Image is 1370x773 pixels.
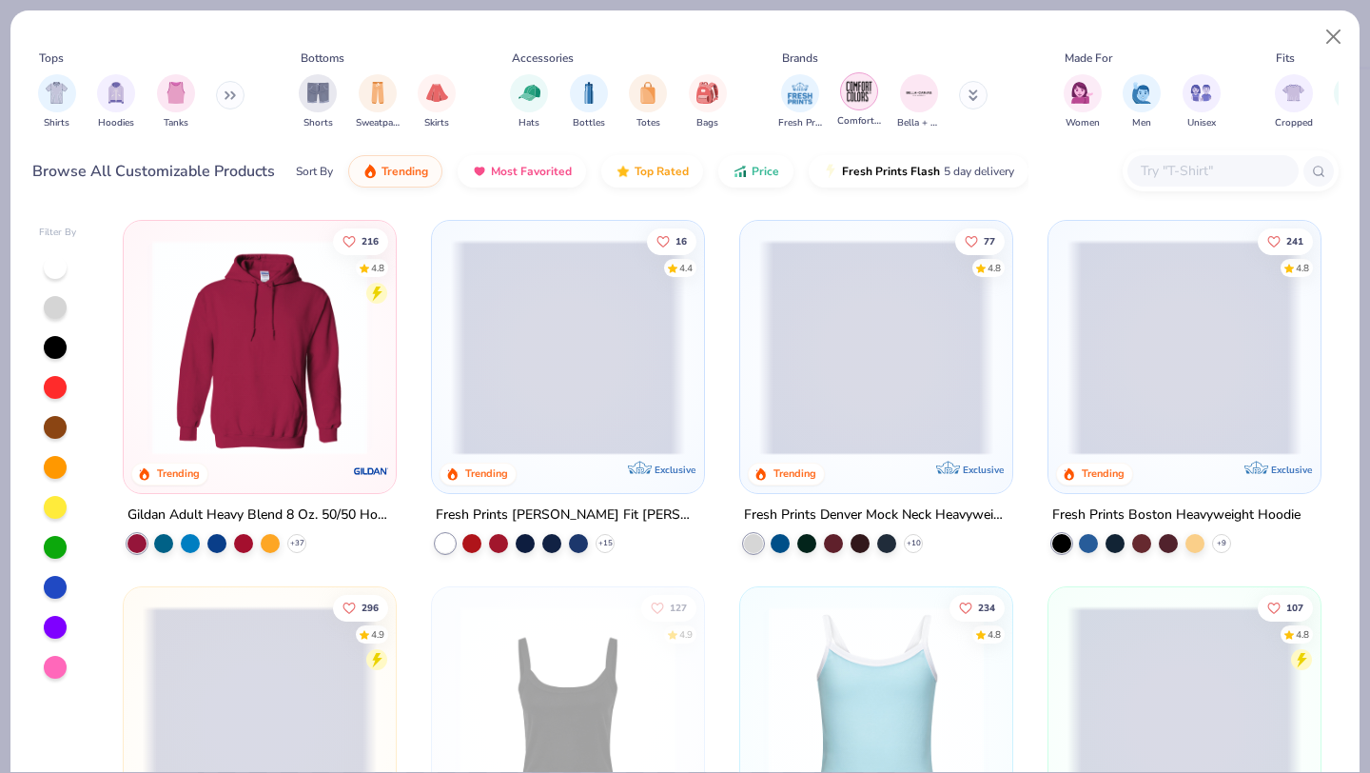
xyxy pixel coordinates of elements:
div: 4.4 [679,261,693,275]
div: filter for Skirts [418,74,456,130]
span: Hoodies [98,116,134,130]
button: Like [1258,228,1313,254]
span: Top Rated [635,164,689,179]
button: filter button [157,74,195,130]
input: Try "T-Shirt" [1139,160,1285,182]
button: Like [1258,594,1313,621]
img: Comfort Colors Image [845,77,873,106]
button: filter button [689,74,727,130]
div: 4.9 [372,627,385,642]
span: 107 [1286,603,1303,612]
span: 127 [670,603,687,612]
span: Bags [696,116,718,130]
div: filter for Sweatpants [356,74,400,130]
button: Like [334,594,389,621]
img: flash.gif [823,164,838,179]
div: filter for Bags [689,74,727,130]
div: filter for Fresh Prints [778,74,822,130]
button: filter button [299,74,337,130]
span: Exclusive [963,464,1004,476]
img: Gildan logo [352,452,390,490]
span: Men [1132,116,1151,130]
div: filter for Bottles [570,74,608,130]
img: Hoodies Image [106,82,127,104]
span: Bella + Canvas [897,116,941,130]
img: Women Image [1071,82,1093,104]
div: filter for Women [1064,74,1102,130]
button: filter button [38,74,76,130]
span: Trending [382,164,428,179]
button: filter button [1064,74,1102,130]
div: Bottoms [301,50,344,67]
img: TopRated.gif [616,164,631,179]
span: Price [752,164,779,179]
span: Skirts [424,116,449,130]
img: most_fav.gif [472,164,487,179]
span: 77 [984,236,995,246]
span: 234 [978,603,995,612]
div: Made For [1065,50,1112,67]
button: Fresh Prints Flash5 day delivery [809,155,1028,188]
button: filter button [629,74,667,130]
button: Top Rated [601,155,703,188]
div: 4.9 [679,627,693,642]
span: + 15 [598,538,613,549]
span: Comfort Colors [837,114,881,129]
div: filter for Hats [510,74,548,130]
button: Like [647,228,696,254]
span: Women [1066,116,1100,130]
div: Accessories [512,50,574,67]
button: Like [334,228,389,254]
button: filter button [778,74,822,130]
div: 4.8 [988,627,1001,642]
div: filter for Men [1123,74,1161,130]
span: Tanks [164,116,188,130]
img: trending.gif [362,164,378,179]
span: Cropped [1275,116,1313,130]
span: 5 day delivery [944,161,1014,183]
span: Exclusive [655,464,695,476]
div: filter for Shirts [38,74,76,130]
div: Fresh Prints [PERSON_NAME] Fit [PERSON_NAME] Shirt with Stripes [436,504,700,527]
span: 296 [362,603,380,612]
button: filter button [1183,74,1221,130]
span: Hats [519,116,539,130]
button: filter button [897,74,941,130]
button: filter button [837,74,881,130]
img: Men Image [1131,82,1152,104]
button: Like [949,594,1005,621]
button: filter button [418,74,456,130]
img: Hats Image [519,82,540,104]
div: Sort By [296,163,333,180]
div: Tops [39,50,64,67]
div: 4.8 [1296,627,1309,642]
div: 4.8 [988,261,1001,275]
div: filter for Shorts [299,74,337,130]
div: Fits [1276,50,1295,67]
div: Browse All Customizable Products [32,160,275,183]
button: Price [718,155,793,188]
span: Totes [636,116,660,130]
button: filter button [97,74,135,130]
div: Gildan Adult Heavy Blend 8 Oz. 50/50 Hooded Sweatshirt [127,504,392,527]
button: Close [1316,19,1352,55]
img: Shorts Image [307,82,329,104]
button: filter button [356,74,400,130]
button: Like [641,594,696,621]
button: filter button [570,74,608,130]
div: filter for Unisex [1183,74,1221,130]
div: 4.8 [372,261,385,275]
span: + 10 [906,538,920,549]
div: filter for Tanks [157,74,195,130]
span: Exclusive [1270,464,1311,476]
div: Filter By [39,226,77,240]
button: Trending [348,155,442,188]
img: Sweatpants Image [367,82,388,104]
img: Shirts Image [46,82,68,104]
div: Fresh Prints Boston Heavyweight Hoodie [1052,504,1301,527]
img: Bella + Canvas Image [905,79,933,108]
img: Totes Image [637,82,658,104]
button: Most Favorited [458,155,586,188]
span: Shirts [44,116,69,130]
div: Fresh Prints Denver Mock Neck Heavyweight Sweatshirt [744,504,1008,527]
